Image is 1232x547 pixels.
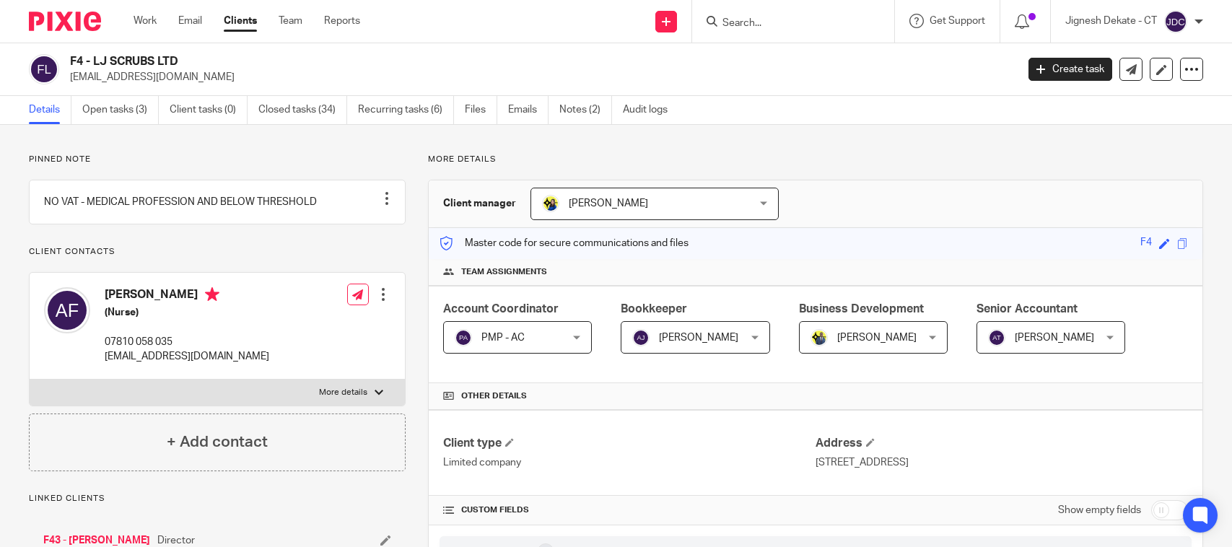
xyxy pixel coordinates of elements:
[428,154,1203,165] p: More details
[279,14,302,28] a: Team
[29,493,406,504] p: Linked clients
[816,455,1188,470] p: [STREET_ADDRESS]
[205,287,219,302] i: Primary
[621,303,687,315] span: Bookkeeper
[977,303,1078,315] span: Senior Accountant
[167,431,268,453] h4: + Add contact
[799,303,924,315] span: Business Development
[837,333,917,343] span: [PERSON_NAME]
[455,329,472,346] img: svg%3E
[465,96,497,124] a: Files
[1164,10,1187,33] img: svg%3E
[816,436,1188,451] h4: Address
[70,54,819,69] h2: F4 - LJ SCRUBS LTD
[1015,333,1094,343] span: [PERSON_NAME]
[632,329,650,346] img: svg%3E
[1140,235,1152,252] div: F4
[930,16,985,26] span: Get Support
[988,329,1005,346] img: svg%3E
[461,266,547,278] span: Team assignments
[358,96,454,124] a: Recurring tasks (6)
[1065,14,1157,28] p: Jignesh Dekate - CT
[82,96,159,124] a: Open tasks (3)
[29,246,406,258] p: Client contacts
[443,436,816,451] h4: Client type
[542,195,559,212] img: Bobo-Starbridge%201.jpg
[1028,58,1112,81] a: Create task
[29,54,59,84] img: svg%3E
[105,287,269,305] h4: [PERSON_NAME]
[508,96,549,124] a: Emails
[461,390,527,402] span: Other details
[559,96,612,124] a: Notes (2)
[443,455,816,470] p: Limited company
[29,12,101,31] img: Pixie
[134,14,157,28] a: Work
[178,14,202,28] a: Email
[29,96,71,124] a: Details
[319,387,367,398] p: More details
[569,198,648,209] span: [PERSON_NAME]
[258,96,347,124] a: Closed tasks (34)
[324,14,360,28] a: Reports
[105,305,269,320] h5: (Nurse)
[70,70,1007,84] p: [EMAIL_ADDRESS][DOMAIN_NAME]
[440,236,689,250] p: Master code for secure communications and files
[224,14,257,28] a: Clients
[659,333,738,343] span: [PERSON_NAME]
[443,303,559,315] span: Account Coordinator
[443,504,816,516] h4: CUSTOM FIELDS
[481,333,525,343] span: PMP - AC
[721,17,851,30] input: Search
[811,329,828,346] img: Dennis-Starbridge.jpg
[44,287,90,333] img: svg%3E
[105,335,269,349] p: 07810 058 035
[1058,503,1141,517] label: Show empty fields
[170,96,248,124] a: Client tasks (0)
[105,349,269,364] p: [EMAIL_ADDRESS][DOMAIN_NAME]
[29,154,406,165] p: Pinned note
[443,196,516,211] h3: Client manager
[623,96,678,124] a: Audit logs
